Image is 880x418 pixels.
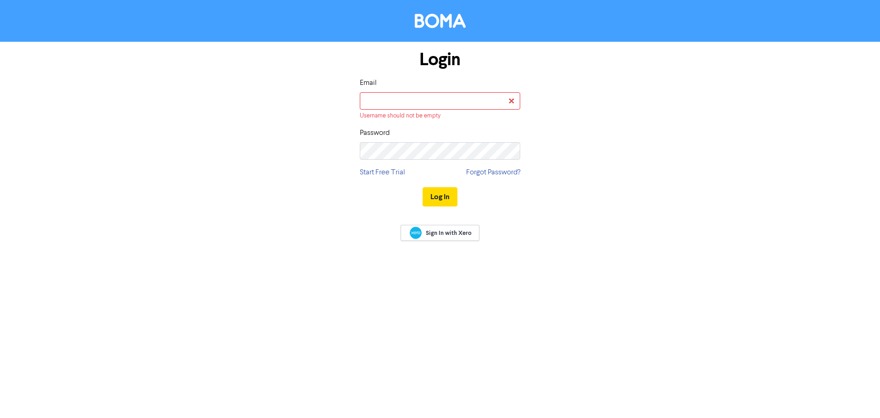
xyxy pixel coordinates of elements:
[360,111,520,120] div: Username should not be empty
[466,167,520,178] a: Forgot Password?
[426,229,472,237] span: Sign In with Xero
[360,167,405,178] a: Start Free Trial
[415,14,466,28] img: BOMA Logo
[360,128,390,139] label: Password
[360,49,520,70] h1: Login
[423,187,457,206] button: Log In
[360,78,377,89] label: Email
[401,225,479,241] a: Sign In with Xero
[410,227,422,239] img: Xero logo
